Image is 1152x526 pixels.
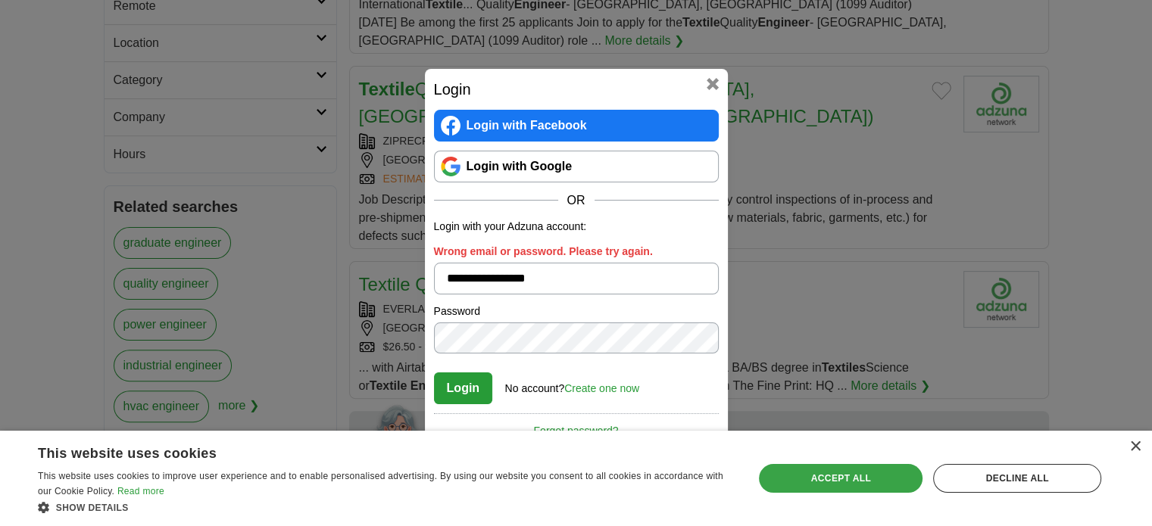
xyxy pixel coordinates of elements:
[558,191,595,210] span: OR
[434,78,719,101] h2: Login
[38,471,723,496] span: This website uses cookies to improve user experience and to enable personalised advertising. By u...
[564,382,639,394] a: Create one now
[434,303,719,319] label: Password
[434,413,719,439] a: Forgot password?
[1129,441,1141,453] div: Close
[434,244,719,260] label: Wrong email or password. Please try again.
[56,503,129,513] span: Show details
[434,151,719,182] a: Login with Google
[505,372,639,397] div: No account?
[933,464,1101,493] div: Decline all
[434,219,719,235] p: Login with your Adzuna account:
[38,500,732,515] div: Show details
[759,464,923,493] div: Accept all
[434,372,493,404] button: Login
[38,440,695,462] div: This website uses cookies
[434,110,719,142] a: Login with Facebook
[117,486,164,496] a: Read more, opens a new window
